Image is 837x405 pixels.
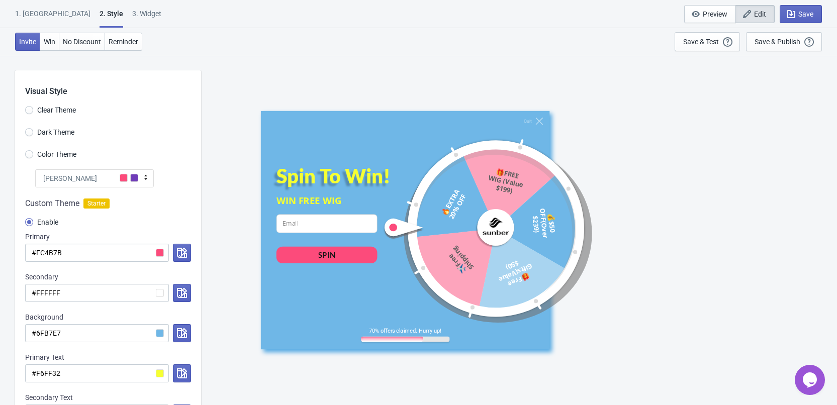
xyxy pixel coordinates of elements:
div: 70% offers claimed. Hurry up! [361,327,449,334]
div: Secondary Text [25,392,191,402]
span: Enable [37,217,58,227]
span: Save [798,10,813,18]
span: Starter [83,198,110,209]
button: Edit [735,5,775,23]
span: Invite [19,38,36,46]
button: Save & Test [675,32,740,51]
span: Preview [703,10,727,18]
iframe: chat widget [795,365,827,395]
span: [PERSON_NAME] [43,173,97,183]
button: Save [780,5,822,23]
span: Reminder [109,38,138,46]
span: Win [44,38,55,46]
span: Color Theme [37,149,76,159]
button: Invite [15,33,40,51]
div: Spin To Win! [276,164,397,187]
button: No Discount [59,33,105,51]
span: Clear Theme [37,105,76,115]
div: WIN FREE WIG [276,194,377,207]
button: Win [40,33,59,51]
div: Primary [25,232,191,242]
div: Visual Style [25,70,201,97]
div: SPIN [318,249,335,259]
span: Edit [754,10,766,18]
div: 2 . Style [100,9,123,28]
div: 1. [GEOGRAPHIC_DATA] [15,9,90,26]
div: Background [25,312,191,322]
input: Email [276,214,377,233]
div: Secondary [25,272,191,282]
button: Save & Publish [746,32,822,51]
button: Reminder [105,33,142,51]
span: Custom Theme [25,197,79,210]
div: Primary Text [25,352,191,362]
button: Preview [684,5,736,23]
div: Save & Test [683,38,719,46]
span: No Discount [63,38,101,46]
div: Save & Publish [755,38,800,46]
div: Quit [523,119,531,124]
div: 3. Widget [132,9,161,26]
span: Dark Theme [37,127,74,137]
